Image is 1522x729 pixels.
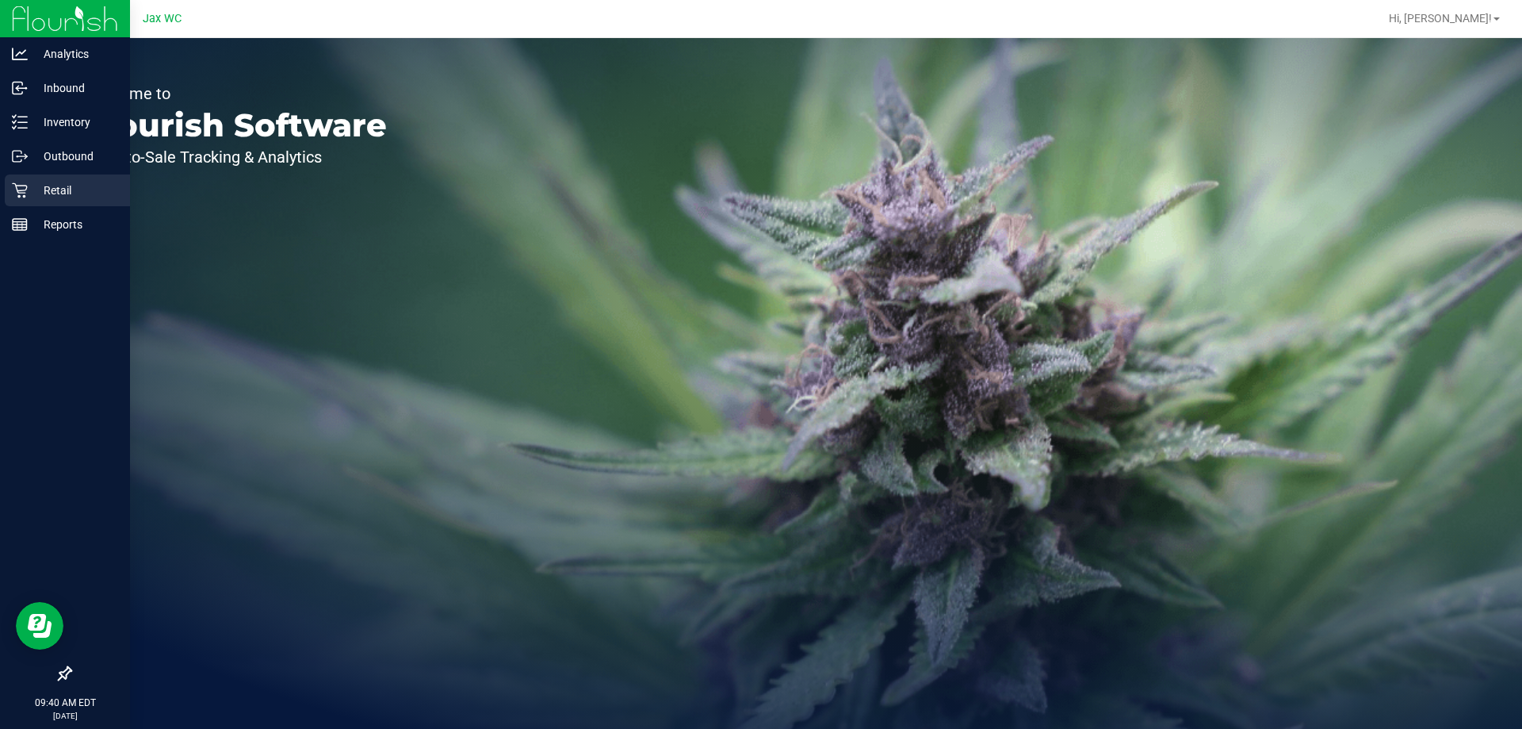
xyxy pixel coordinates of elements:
[7,710,123,722] p: [DATE]
[1389,12,1492,25] span: Hi, [PERSON_NAME]!
[12,148,28,164] inline-svg: Outbound
[12,217,28,232] inline-svg: Reports
[86,149,387,165] p: Seed-to-Sale Tracking & Analytics
[12,114,28,130] inline-svg: Inventory
[28,44,123,63] p: Analytics
[28,147,123,166] p: Outbound
[28,215,123,234] p: Reports
[12,182,28,198] inline-svg: Retail
[7,696,123,710] p: 09:40 AM EDT
[86,109,387,141] p: Flourish Software
[16,602,63,650] iframe: Resource center
[143,12,182,25] span: Jax WC
[86,86,387,102] p: Welcome to
[12,80,28,96] inline-svg: Inbound
[28,181,123,200] p: Retail
[28,113,123,132] p: Inventory
[28,79,123,98] p: Inbound
[12,46,28,62] inline-svg: Analytics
